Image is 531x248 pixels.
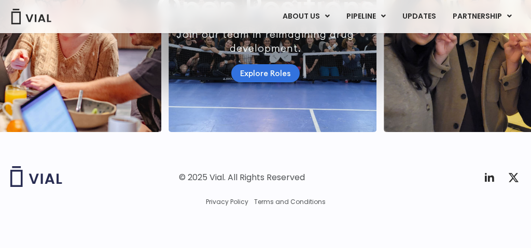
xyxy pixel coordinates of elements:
[338,8,394,25] a: PIPELINEMenu Toggle
[179,172,305,183] div: © 2025 Vial. All Rights Reserved
[394,8,444,25] a: UPDATES
[206,197,248,207] a: Privacy Policy
[10,9,52,24] img: Vial Logo
[444,8,520,25] a: PARTNERSHIPMenu Toggle
[254,197,326,207] a: Terms and Conditions
[274,8,338,25] a: ABOUT USMenu Toggle
[231,64,300,82] a: Explore Roles
[10,166,62,187] img: Vial logo wih "Vial" spelled out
